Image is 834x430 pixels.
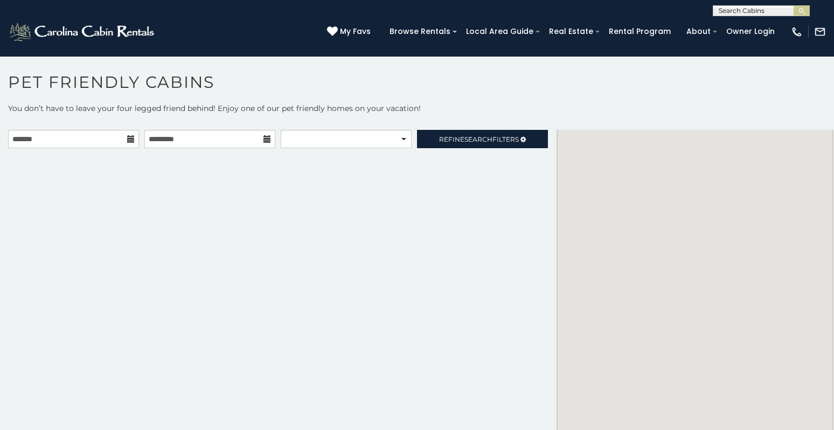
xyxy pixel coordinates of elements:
a: Real Estate [544,23,599,40]
span: My Favs [340,26,371,37]
a: Browse Rentals [384,23,456,40]
a: My Favs [327,26,373,38]
img: White-1-2.png [8,21,157,43]
a: Rental Program [603,23,676,40]
a: Local Area Guide [461,23,539,40]
span: Refine Filters [439,135,519,143]
span: Search [464,135,492,143]
a: Owner Login [721,23,780,40]
img: mail-regular-white.png [814,26,826,38]
img: phone-regular-white.png [791,26,803,38]
a: RefineSearchFilters [417,130,548,148]
a: About [681,23,716,40]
